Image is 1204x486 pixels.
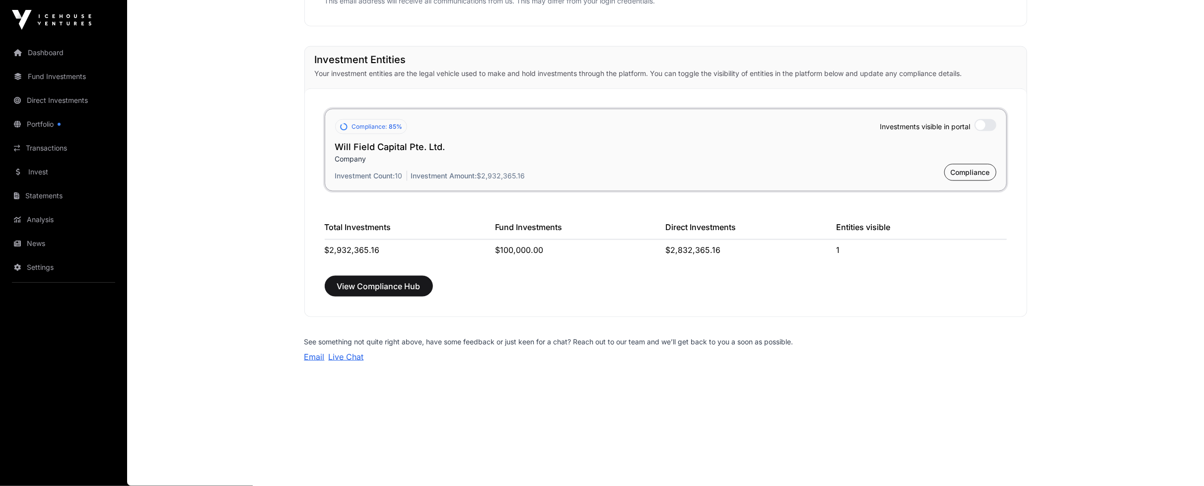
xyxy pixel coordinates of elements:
[352,123,387,131] span: Compliance:
[325,221,496,240] div: Total Investments
[8,137,119,159] a: Transactions
[304,337,1027,347] p: See something not quite right above, have some feedback or just keen for a chat? Reach out to our...
[8,185,119,207] a: Statements
[335,171,395,180] span: Investment Count:
[8,233,119,254] a: News
[975,119,996,131] label: Minimum 1 Entity Active
[8,209,119,231] a: Analysis
[836,244,1007,256] div: 1
[666,244,837,256] div: $2,832,365.16
[836,221,1007,240] div: Entities visible
[1154,438,1204,486] div: チャットウィジェット
[325,276,433,297] button: View Compliance Hub
[666,221,837,240] div: Direct Investments
[315,53,1017,67] h1: Investment Entities
[944,170,996,180] a: Compliance
[1154,438,1204,486] iframe: Chat Widget
[335,171,407,181] p: 10
[8,113,119,135] a: Portfolio
[8,42,119,64] a: Dashboard
[8,89,119,111] a: Direct Investments
[411,171,525,181] p: $2,932,365.16
[325,244,496,256] div: $2,932,365.16
[325,286,433,296] a: View Compliance Hub
[8,256,119,278] a: Settings
[12,10,91,30] img: Icehouse Ventures Logo
[389,123,403,131] span: 85%
[315,69,1017,79] p: Your investment entities are the legal vehicle used to make and hold investments through the plat...
[304,352,325,362] a: Email
[880,122,971,132] span: Investments visible in portal
[495,244,666,256] div: $100,000.00
[335,154,996,164] p: Company
[8,66,119,87] a: Fund Investments
[951,167,990,177] span: Compliance
[335,140,996,154] h2: Will Field Capital Pte. Ltd.
[495,221,666,240] div: Fund Investments
[337,280,421,292] span: View Compliance Hub
[329,352,364,362] a: Live Chat
[8,161,119,183] a: Invest
[944,164,996,181] button: Compliance
[411,171,477,180] span: Investment Amount:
